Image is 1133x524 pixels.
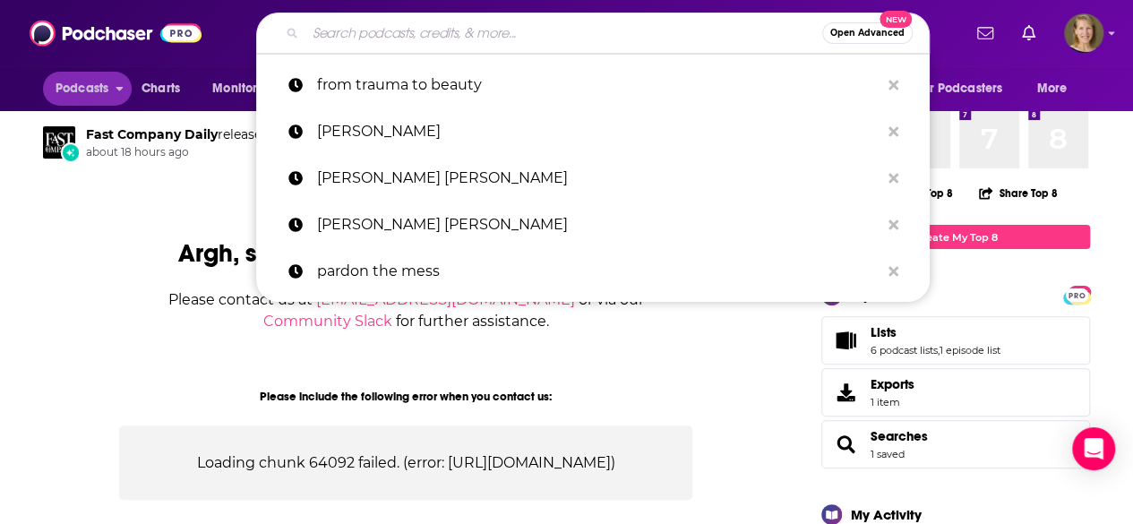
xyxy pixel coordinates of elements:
[200,72,299,106] button: open menu
[1064,13,1103,53] button: Show profile menu
[1066,288,1087,301] a: PRO
[86,126,362,143] h3: released a new episode
[822,22,913,44] button: Open AdvancedNew
[905,72,1028,106] button: open menu
[1037,76,1068,101] span: More
[871,324,1000,340] a: Lists
[317,108,880,155] p: Lisa Cooney
[821,316,1090,365] span: Lists
[305,19,822,47] input: Search podcasts, credits, & more...
[871,428,928,444] a: Searches
[938,344,940,356] span: ,
[256,202,930,248] a: [PERSON_NAME] [PERSON_NAME]
[119,238,692,269] h2: Argh, sorry! Something has gone wrong.
[86,145,362,160] span: about 18 hours ago
[1015,18,1043,48] a: Show notifications dropdown
[1064,13,1103,53] span: Logged in as tvdockum
[828,432,863,457] a: Searches
[871,376,914,392] span: Exports
[821,420,1090,468] span: Searches
[119,390,692,404] div: Please include the following error when you contact us:
[317,248,880,295] p: pardon the mess
[851,506,922,523] div: My Activity
[256,62,930,108] a: from trauma to beauty
[880,11,912,28] span: New
[256,155,930,202] a: [PERSON_NAME] [PERSON_NAME]
[916,76,1002,101] span: For Podcasters
[30,16,202,50] img: Podchaser - Follow, Share and Rate Podcasts
[130,72,191,106] a: Charts
[43,72,132,106] button: open menu
[317,202,880,248] p: DrLisa Kripamayi Cooney
[1072,427,1115,470] div: Open Intercom Messenger
[828,328,863,353] a: Lists
[828,380,863,405] span: Exports
[212,76,276,101] span: Monitoring
[871,396,914,408] span: 1 item
[970,18,1000,48] a: Show notifications dropdown
[263,313,392,330] a: Community Slack
[256,108,930,155] a: [PERSON_NAME]
[256,13,930,54] div: Search podcasts, credits, & more...
[830,29,905,38] span: Open Advanced
[940,344,1000,356] a: 1 episode list
[317,62,880,108] p: from trauma to beauty
[256,248,930,295] a: pardon the mess
[871,344,938,356] a: 6 podcast lists
[119,289,692,332] div: Please contact us at or via our for further assistance.
[821,225,1090,249] a: Create My Top 8
[119,425,692,500] div: Loading chunk 64092 failed. (error: [URL][DOMAIN_NAME])
[871,448,905,460] a: 1 saved
[142,76,180,101] span: Charts
[871,324,897,340] span: Lists
[1025,72,1090,106] button: open menu
[1064,13,1103,53] img: User Profile
[43,126,75,159] img: Fast Company Daily
[86,126,218,142] a: Fast Company Daily
[978,176,1059,210] button: Share Top 8
[317,155,880,202] p: Lisa Kripamayi Cooney
[821,368,1090,417] a: Exports
[1066,288,1087,302] span: PRO
[61,142,81,162] div: New Episode
[56,76,108,101] span: Podcasts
